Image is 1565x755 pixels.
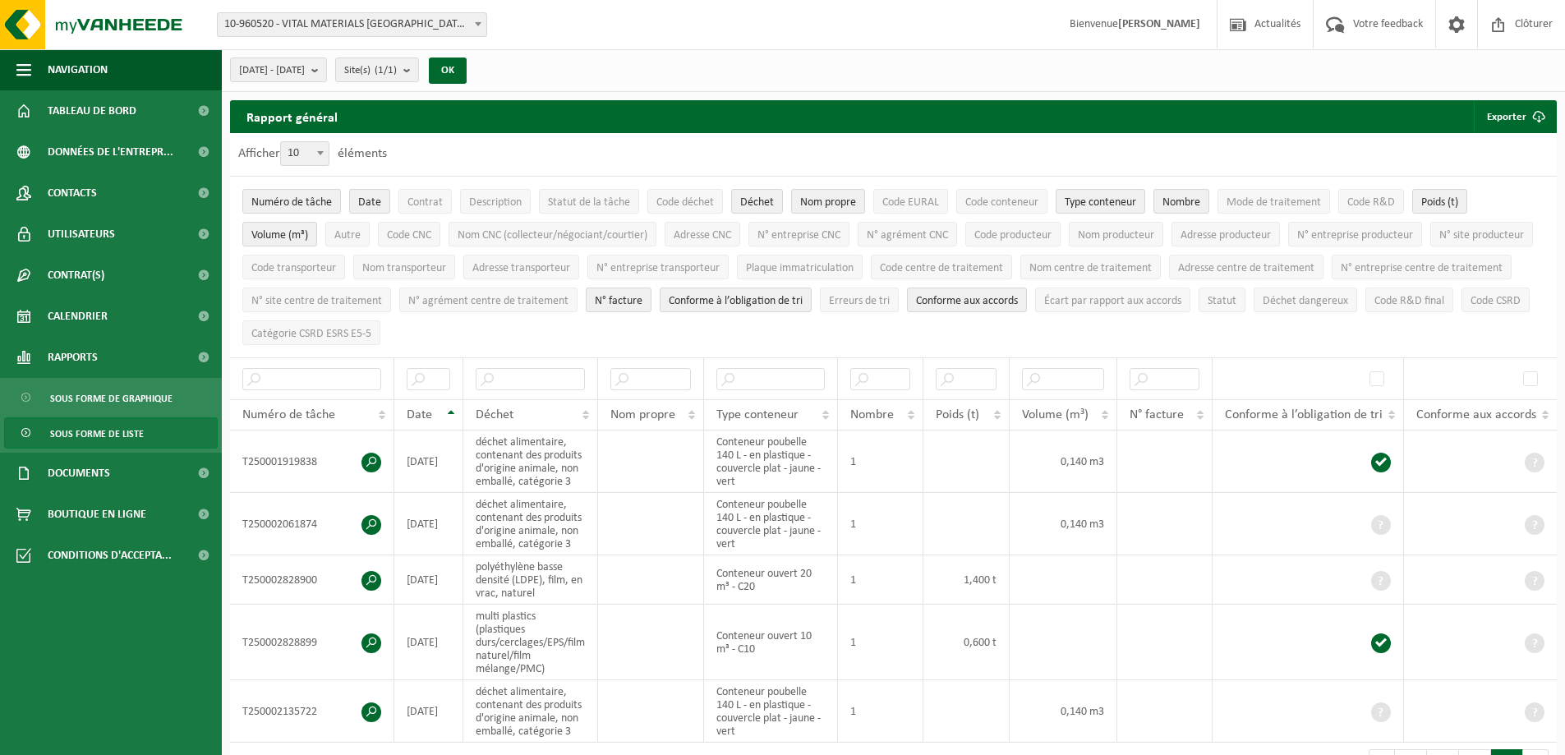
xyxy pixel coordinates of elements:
span: Erreurs de tri [829,295,890,307]
td: déchet alimentaire, contenant des produits d'origine animale, non emballé, catégorie 3 [463,493,598,555]
span: N° entreprise CNC [757,229,840,242]
span: Code déchet [656,196,714,209]
span: Date [358,196,381,209]
button: Adresse transporteurAdresse transporteur: Activate to sort [463,255,579,279]
span: Type conteneur [1065,196,1136,209]
span: Conforme à l’obligation de tri [1225,408,1383,421]
span: N° entreprise transporteur [596,262,720,274]
button: Nom transporteurNom transporteur: Activate to sort [353,255,455,279]
span: Nom transporteur [362,262,446,274]
button: Mode de traitementMode de traitement: Activate to sort [1217,189,1330,214]
td: [DATE] [394,493,463,555]
span: Nom propre [610,408,675,421]
count: (1/1) [375,65,397,76]
button: OK [429,58,467,84]
span: 10-960520 - VITAL MATERIALS BELGIUM S.A. - TILLY [217,12,487,37]
button: Code transporteurCode transporteur: Activate to sort [242,255,345,279]
span: Description [469,196,522,209]
td: Conteneur ouvert 10 m³ - C10 [704,605,838,680]
span: Autre [334,229,361,242]
button: DescriptionDescription: Activate to sort [460,189,531,214]
span: Adresse producteur [1181,229,1271,242]
button: N° entreprise CNCN° entreprise CNC: Activate to sort [748,222,849,246]
button: StatutStatut: Activate to sort [1199,288,1245,312]
td: 1,400 t [923,555,1010,605]
button: Code EURALCode EURAL: Activate to sort [873,189,948,214]
button: Écart par rapport aux accordsÉcart par rapport aux accords: Activate to sort [1035,288,1190,312]
td: 1 [838,430,924,493]
span: [DATE] - [DATE] [239,58,305,83]
td: Conteneur poubelle 140 L - en plastique - couvercle plat - jaune - vert [704,680,838,743]
button: Code CSRDCode CSRD: Activate to sort [1461,288,1530,312]
td: 1 [838,493,924,555]
button: Conforme à l’obligation de tri : Activate to sort [660,288,812,312]
td: T250002135722 [230,680,394,743]
span: Conforme aux accords [1416,408,1536,421]
span: N° facture [595,295,642,307]
button: N° entreprise producteurN° entreprise producteur: Activate to sort [1288,222,1422,246]
td: T250002061874 [230,493,394,555]
button: Code R&DCode R&amp;D: Activate to sort [1338,189,1404,214]
button: Erreurs de triErreurs de tri: Activate to sort [820,288,899,312]
a: Sous forme de liste [4,417,218,449]
span: N° site producteur [1439,229,1524,242]
button: Catégorie CSRD ESRS E5-5Catégorie CSRD ESRS E5-5: Activate to sort [242,320,380,345]
span: Volume (m³) [251,229,308,242]
span: Adresse CNC [674,229,731,242]
span: Navigation [48,49,108,90]
span: Poids (t) [1421,196,1458,209]
button: Code conteneurCode conteneur: Activate to sort [956,189,1047,214]
td: [DATE] [394,605,463,680]
span: Statut de la tâche [548,196,630,209]
span: Numéro de tâche [242,408,335,421]
button: Exporter [1474,100,1555,133]
td: 1 [838,605,924,680]
span: Nom propre [800,196,856,209]
button: NombreNombre: Activate to sort [1153,189,1209,214]
button: Déchet dangereux : Activate to sort [1254,288,1357,312]
span: Adresse centre de traitement [1178,262,1314,274]
span: N° facture [1130,408,1184,421]
td: 1 [838,555,924,605]
strong: [PERSON_NAME] [1118,18,1200,30]
button: Plaque immatriculationPlaque immatriculation: Activate to sort [737,255,863,279]
span: Conditions d'accepta... [48,535,172,576]
span: N° site centre de traitement [251,295,382,307]
span: Code R&D [1347,196,1395,209]
span: Déchet [740,196,774,209]
span: Écart par rapport aux accords [1044,295,1181,307]
span: Catégorie CSRD ESRS E5-5 [251,328,371,340]
span: Sous forme de graphique [50,383,173,414]
button: AutreAutre: Activate to sort [325,222,370,246]
button: Code CNCCode CNC: Activate to sort [378,222,440,246]
span: Contrat [407,196,443,209]
button: Type conteneurType conteneur: Activate to sort [1056,189,1145,214]
iframe: chat widget [8,719,274,755]
span: N° agrément CNC [867,229,948,242]
td: [DATE] [394,555,463,605]
span: 10 [280,141,329,166]
span: Données de l'entrepr... [48,131,173,173]
span: Nom CNC (collecteur/négociant/courtier) [458,229,647,242]
span: Tableau de bord [48,90,136,131]
td: [DATE] [394,430,463,493]
button: DateDate: Activate to invert sorting [349,189,390,214]
span: Code producteur [974,229,1052,242]
span: Code centre de traitement [880,262,1003,274]
button: N° site centre de traitementN° site centre de traitement: Activate to sort [242,288,391,312]
button: Code R&D finalCode R&amp;D final: Activate to sort [1365,288,1453,312]
td: déchet alimentaire, contenant des produits d'origine animale, non emballé, catégorie 3 [463,430,598,493]
button: Nom producteurNom producteur: Activate to sort [1069,222,1163,246]
label: Afficher éléments [238,147,387,160]
span: Site(s) [344,58,397,83]
td: polyéthylène basse densité (LDPE), film, en vrac, naturel [463,555,598,605]
button: N° factureN° facture: Activate to sort [586,288,651,312]
td: Conteneur poubelle 140 L - en plastique - couvercle plat - jaune - vert [704,493,838,555]
span: Contrat(s) [48,255,104,296]
span: Contacts [48,173,97,214]
td: Conteneur poubelle 140 L - en plastique - couvercle plat - jaune - vert [704,430,838,493]
span: Poids (t) [936,408,979,421]
span: Code transporteur [251,262,336,274]
button: Code déchetCode déchet: Activate to sort [647,189,723,214]
span: Adresse transporteur [472,262,570,274]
